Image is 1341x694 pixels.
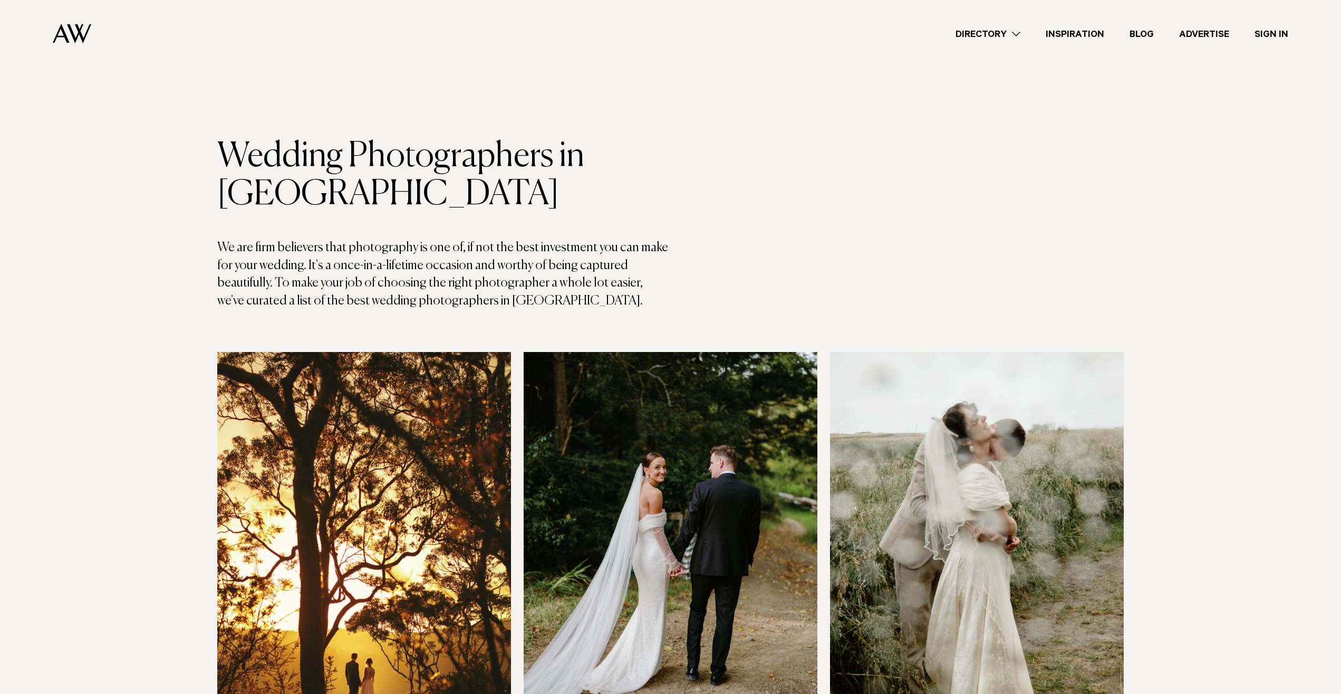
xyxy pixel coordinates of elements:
[1166,27,1242,41] a: Advertise
[1242,27,1301,41] a: Sign In
[53,24,91,43] img: Auckland Weddings Logo
[1117,27,1166,41] a: Blog
[943,27,1033,41] a: Directory
[1033,27,1117,41] a: Inspiration
[217,239,671,310] p: We are firm believers that photography is one of, if not the best investment you can make for you...
[217,138,671,214] h1: Wedding Photographers in [GEOGRAPHIC_DATA]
